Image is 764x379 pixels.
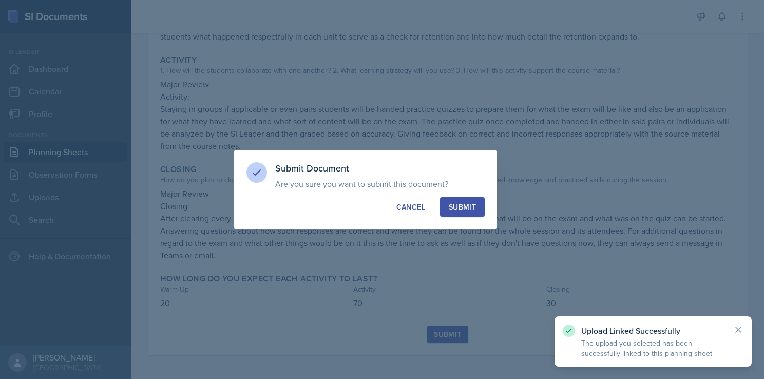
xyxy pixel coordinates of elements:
[449,202,476,212] div: Submit
[396,202,425,212] div: Cancel
[275,162,485,175] h3: Submit Document
[440,197,485,217] button: Submit
[581,326,725,336] p: Upload Linked Successfully
[581,338,725,358] p: The upload you selected has been successfully linked to this planning sheet
[275,179,485,189] p: Are you sure you want to submit this document?
[388,197,434,217] button: Cancel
